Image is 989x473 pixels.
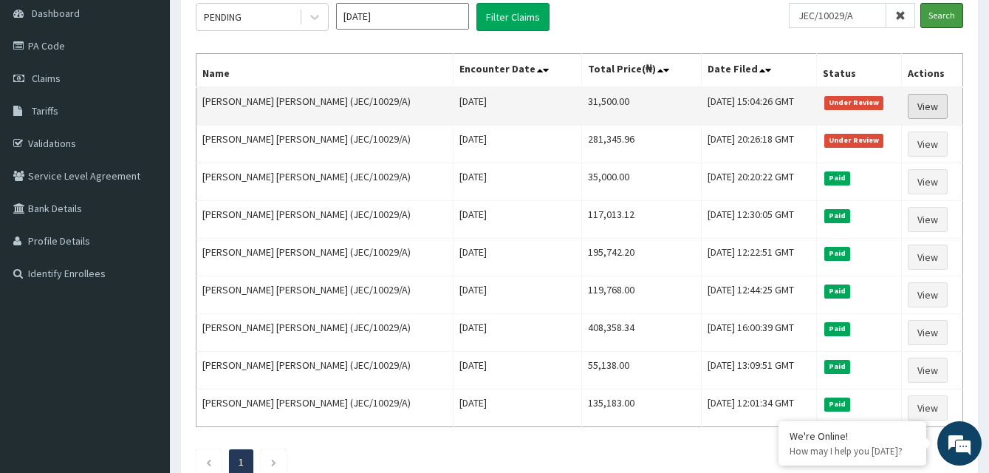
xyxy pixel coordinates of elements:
td: [DATE] 16:00:39 GMT [701,314,816,352]
td: 408,358.34 [582,314,702,352]
td: 35,000.00 [582,163,702,201]
a: View [908,169,948,194]
span: Paid [824,209,851,222]
td: [DATE] [453,126,581,163]
span: Under Review [824,96,884,109]
th: Name [196,54,454,88]
td: [PERSON_NAME] [PERSON_NAME] (JEC/10029/A) [196,276,454,314]
td: [DATE] [453,87,581,126]
td: [DATE] [453,163,581,201]
td: [PERSON_NAME] [PERSON_NAME] (JEC/10029/A) [196,87,454,126]
td: 31,500.00 [582,87,702,126]
span: Paid [824,398,851,411]
div: We're Online! [790,429,915,443]
td: [DATE] [453,352,581,389]
a: Previous page [205,455,212,469]
span: Paid [824,360,851,373]
td: [PERSON_NAME] [PERSON_NAME] (JEC/10029/A) [196,239,454,276]
td: 281,345.96 [582,126,702,163]
a: View [908,282,948,307]
div: Minimize live chat window [242,7,278,43]
td: [DATE] 13:09:51 GMT [701,352,816,389]
td: [PERSON_NAME] [PERSON_NAME] (JEC/10029/A) [196,201,454,239]
td: [DATE] [453,389,581,427]
span: Dashboard [32,7,80,20]
span: Under Review [824,134,884,147]
td: [PERSON_NAME] [PERSON_NAME] (JEC/10029/A) [196,389,454,427]
span: Claims [32,72,61,85]
th: Total Price(₦) [582,54,702,88]
a: View [908,132,948,157]
a: View [908,207,948,232]
td: [DATE] 12:44:25 GMT [701,276,816,314]
td: [DATE] 20:26:18 GMT [701,126,816,163]
span: Tariffs [32,104,58,118]
span: Paid [824,322,851,336]
div: Chat with us now [77,83,248,102]
td: [PERSON_NAME] [PERSON_NAME] (JEC/10029/A) [196,163,454,201]
td: [DATE] 12:01:34 GMT [701,389,816,427]
span: Paid [824,247,851,260]
td: 119,768.00 [582,276,702,314]
td: [DATE] [453,276,581,314]
td: 55,138.00 [582,352,702,389]
th: Status [816,54,902,88]
td: [DATE] 12:30:05 GMT [701,201,816,239]
input: Search [920,3,963,28]
th: Actions [902,54,963,88]
a: Page 1 is your current page [239,455,244,469]
button: Filter Claims [476,3,550,31]
input: Select Month and Year [336,3,469,30]
td: [DATE] [453,201,581,239]
th: Encounter Date [453,54,581,88]
td: [PERSON_NAME] [PERSON_NAME] (JEC/10029/A) [196,352,454,389]
div: PENDING [204,10,242,24]
a: View [908,320,948,345]
a: View [908,358,948,383]
textarea: Type your message and hit 'Enter' [7,316,281,367]
td: [DATE] [453,314,581,352]
span: Paid [824,285,851,298]
a: View [908,245,948,270]
td: [DATE] 12:22:51 GMT [701,239,816,276]
td: [DATE] [453,239,581,276]
td: [DATE] 20:20:22 GMT [701,163,816,201]
span: Paid [824,171,851,185]
th: Date Filed [701,54,816,88]
img: d_794563401_company_1708531726252_794563401 [27,74,60,111]
td: [PERSON_NAME] [PERSON_NAME] (JEC/10029/A) [196,126,454,163]
input: Search by HMO ID [789,3,886,28]
p: How may I help you today? [790,445,915,457]
a: View [908,395,948,421]
span: We're online! [86,142,204,291]
td: 195,742.20 [582,239,702,276]
a: Next page [270,455,277,469]
td: [PERSON_NAME] [PERSON_NAME] (JEC/10029/A) [196,314,454,352]
a: View [908,94,948,119]
td: 135,183.00 [582,389,702,427]
td: 117,013.12 [582,201,702,239]
td: [DATE] 15:04:26 GMT [701,87,816,126]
